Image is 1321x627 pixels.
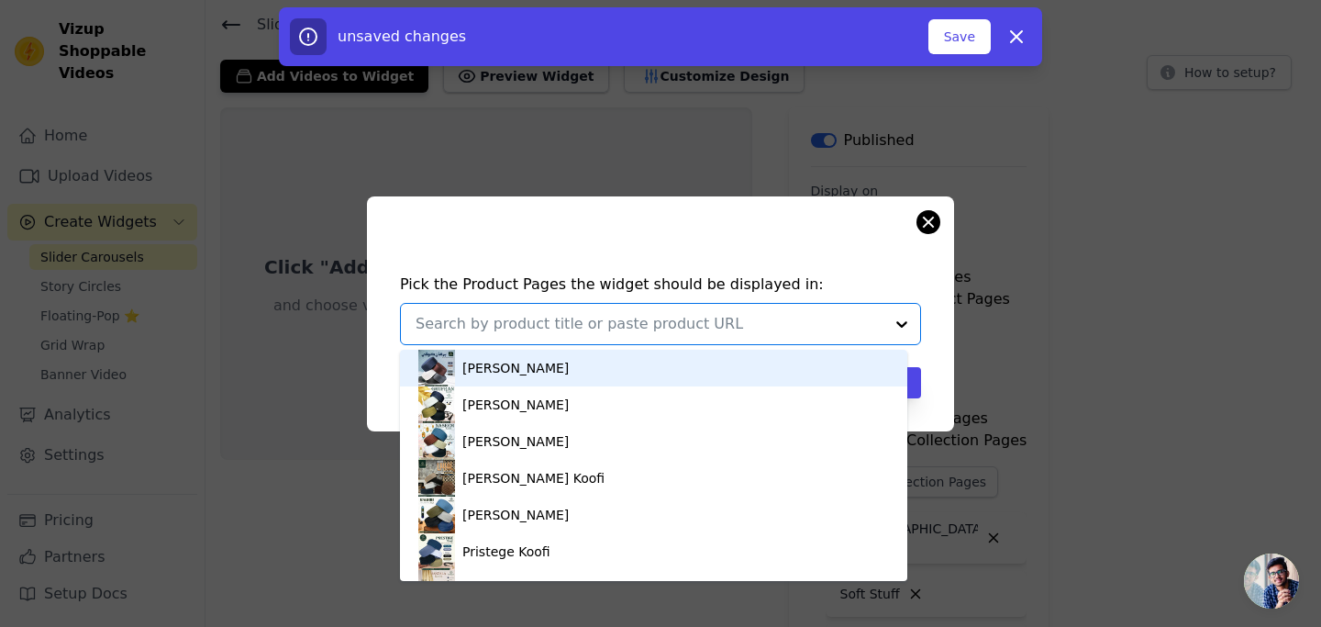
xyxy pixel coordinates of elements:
div: [PERSON_NAME] [462,579,569,598]
img: product thumbnail [418,386,455,423]
div: Open chat [1244,554,1299,609]
img: product thumbnail [418,350,455,386]
h4: Pick the Product Pages the widget should be displayed in: [400,274,921,296]
span: unsaved changes [338,28,466,45]
div: [PERSON_NAME] Koofi [462,469,605,487]
img: product thumbnail [418,497,455,533]
img: product thumbnail [418,570,455,607]
img: product thumbnail [418,423,455,460]
input: Search by product title or paste product URL [416,313,883,335]
button: Close modal [917,211,939,233]
button: Save [928,19,991,54]
div: [PERSON_NAME] [462,506,569,524]
img: product thumbnail [418,533,455,570]
img: product thumbnail [418,460,455,497]
div: [PERSON_NAME] [462,359,569,377]
div: Pristege Koofi [462,543,550,561]
div: [PERSON_NAME] [462,396,569,414]
div: [PERSON_NAME] [462,432,569,451]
